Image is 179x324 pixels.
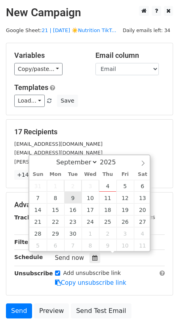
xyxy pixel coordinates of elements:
span: Fri [116,172,134,177]
a: Send Test Email [71,303,131,318]
button: Save [57,95,78,107]
h5: Advanced [14,200,165,209]
label: Add unsubscribe link [63,269,121,277]
small: [EMAIL_ADDRESS][DOMAIN_NAME] [14,141,103,147]
h5: 17 Recipients [14,128,165,136]
span: September 8, 2025 [47,192,64,204]
span: September 13, 2025 [134,192,151,204]
strong: Schedule [14,254,43,260]
span: October 1, 2025 [82,227,99,239]
span: September 9, 2025 [64,192,82,204]
a: Preview [34,303,69,318]
span: September 21, 2025 [29,215,47,227]
label: UTM Codes [124,213,155,221]
h2: New Campaign [6,6,173,19]
span: September 18, 2025 [99,204,116,215]
span: September 3, 2025 [82,180,99,192]
span: September 4, 2025 [99,180,116,192]
a: Send [6,303,32,318]
span: September 29, 2025 [47,227,64,239]
span: Thu [99,172,116,177]
span: October 6, 2025 [47,239,64,251]
strong: Unsubscribe [14,270,53,276]
span: September 19, 2025 [116,204,134,215]
span: October 7, 2025 [64,239,82,251]
span: September 11, 2025 [99,192,116,204]
h5: Variables [14,51,84,60]
span: September 28, 2025 [29,227,47,239]
span: September 23, 2025 [64,215,82,227]
span: October 9, 2025 [99,239,116,251]
a: +14 more [14,170,48,180]
small: [PERSON_NAME][EMAIL_ADDRESS][DOMAIN_NAME] [14,159,145,165]
a: 21 | [DATE] ☀️Nutrition TikT... [42,27,116,33]
span: October 2, 2025 [99,227,116,239]
iframe: Chat Widget [139,286,179,324]
span: September 30, 2025 [64,227,82,239]
h5: Email column [95,51,165,60]
span: Wed [82,172,99,177]
a: Templates [14,83,48,91]
span: September 25, 2025 [99,215,116,227]
strong: Filters [14,239,34,245]
span: October 8, 2025 [82,239,99,251]
span: Daily emails left: 34 [120,26,173,35]
small: [EMAIL_ADDRESS][DOMAIN_NAME] [14,150,103,156]
input: Year [98,158,126,166]
span: October 4, 2025 [134,227,151,239]
span: August 31, 2025 [29,180,47,192]
a: Copy/paste... [14,63,63,75]
span: September 6, 2025 [134,180,151,192]
span: September 27, 2025 [134,215,151,227]
span: September 5, 2025 [116,180,134,192]
span: September 10, 2025 [82,192,99,204]
a: Load... [14,95,45,107]
span: September 17, 2025 [82,204,99,215]
small: Google Sheet: [6,27,116,33]
span: September 14, 2025 [29,204,47,215]
span: October 11, 2025 [134,239,151,251]
span: Mon [47,172,64,177]
span: Send now [55,254,84,261]
span: October 5, 2025 [29,239,47,251]
span: September 24, 2025 [82,215,99,227]
span: September 16, 2025 [64,204,82,215]
span: October 10, 2025 [116,239,134,251]
span: October 3, 2025 [116,227,134,239]
strong: Tracking [14,214,41,221]
span: Tue [64,172,82,177]
span: Sun [29,172,47,177]
span: September 12, 2025 [116,192,134,204]
span: September 7, 2025 [29,192,47,204]
a: Copy unsubscribe link [55,279,126,286]
span: September 1, 2025 [47,180,64,192]
span: September 26, 2025 [116,215,134,227]
span: September 20, 2025 [134,204,151,215]
span: September 2, 2025 [64,180,82,192]
span: September 15, 2025 [47,204,64,215]
a: Daily emails left: 34 [120,27,173,33]
span: Sat [134,172,151,177]
span: September 22, 2025 [47,215,64,227]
